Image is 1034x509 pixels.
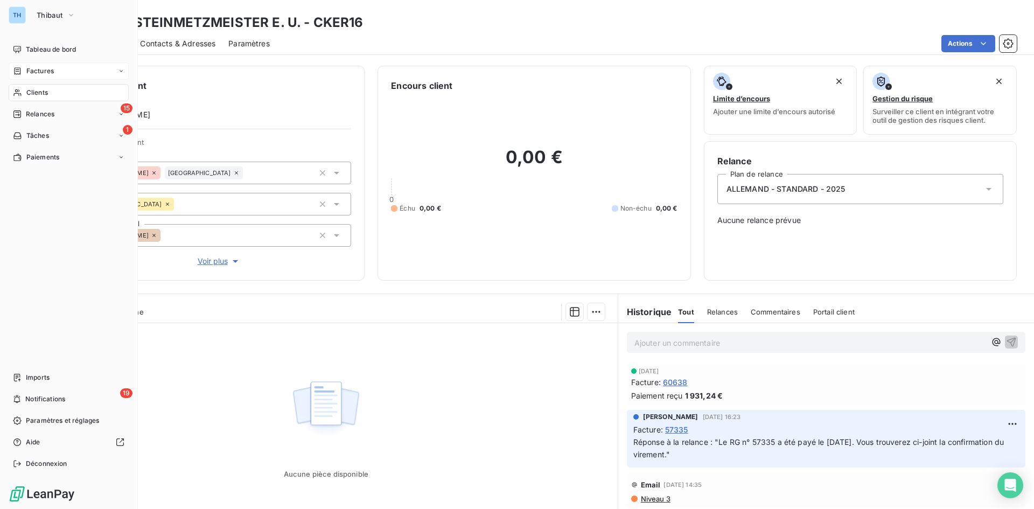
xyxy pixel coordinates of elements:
[228,38,270,49] span: Paramètres
[685,390,723,401] span: 1 931,24 €
[123,125,132,135] span: 1
[713,94,770,103] span: Limite d’encours
[26,131,49,141] span: Tâches
[717,215,1003,226] span: Aucune relance prévue
[665,424,688,435] span: 57335
[26,152,59,162] span: Paiements
[631,390,683,401] span: Paiement reçu
[633,437,1007,459] span: Réponse à la relance : "Le RG n° 57335 a été payé le [DATE]. Vous trouverez ci-joint la confirmat...
[26,45,76,54] span: Tableau de bord
[87,138,351,153] span: Propriétés Client
[26,66,54,76] span: Factures
[863,66,1017,135] button: Gestion du risqueSurveiller ce client en intégrant votre outil de gestion des risques client.
[663,376,688,388] span: 60638
[663,482,702,488] span: [DATE] 14:35
[121,103,132,113] span: 15
[631,376,661,388] span: Facture :
[140,38,215,49] span: Contacts & Adresses
[243,168,251,178] input: Ajouter une valeur
[618,305,672,318] h6: Historique
[291,375,360,442] img: Empty state
[87,255,351,267] button: Voir plus
[643,412,698,422] span: [PERSON_NAME]
[997,472,1023,498] div: Open Intercom Messenger
[9,485,75,503] img: Logo LeanPay
[389,195,394,204] span: 0
[9,434,129,451] a: Aide
[707,308,738,316] span: Relances
[391,147,677,179] h2: 0,00 €
[168,170,231,176] span: [GEOGRAPHIC_DATA]
[160,231,169,240] input: Ajouter une valeur
[37,11,62,19] span: Thibaut
[65,79,351,92] h6: Informations client
[656,204,677,213] span: 0,00 €
[726,184,846,194] span: ALLEMAND - STANDARD - 2025
[198,256,241,267] span: Voir plus
[26,109,54,119] span: Relances
[284,470,368,478] span: Aucune pièce disponible
[25,394,65,404] span: Notifications
[713,107,835,116] span: Ajouter une limite d’encours autorisé
[620,204,652,213] span: Non-échu
[704,66,857,135] button: Limite d’encoursAjouter une limite d’encours autorisé
[95,13,363,32] h3: KERN STEINMETZMEISTER E. U. - CKER16
[26,437,40,447] span: Aide
[26,459,67,469] span: Déconnexion
[420,204,441,213] span: 0,00 €
[639,368,659,374] span: [DATE]
[9,6,26,24] div: TH
[26,416,99,426] span: Paramètres et réglages
[703,414,741,420] span: [DATE] 16:23
[640,494,670,503] span: Niveau 3
[26,88,48,97] span: Clients
[941,35,995,52] button: Actions
[872,94,933,103] span: Gestion du risque
[26,373,50,382] span: Imports
[174,199,183,209] input: Ajouter une valeur
[813,308,855,316] span: Portail client
[717,155,1003,168] h6: Relance
[678,308,694,316] span: Tout
[633,424,663,435] span: Facture :
[751,308,800,316] span: Commentaires
[641,480,661,489] span: Email
[400,204,415,213] span: Échu
[391,79,452,92] h6: Encours client
[872,107,1008,124] span: Surveiller ce client en intégrant votre outil de gestion des risques client.
[120,388,132,398] span: 19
